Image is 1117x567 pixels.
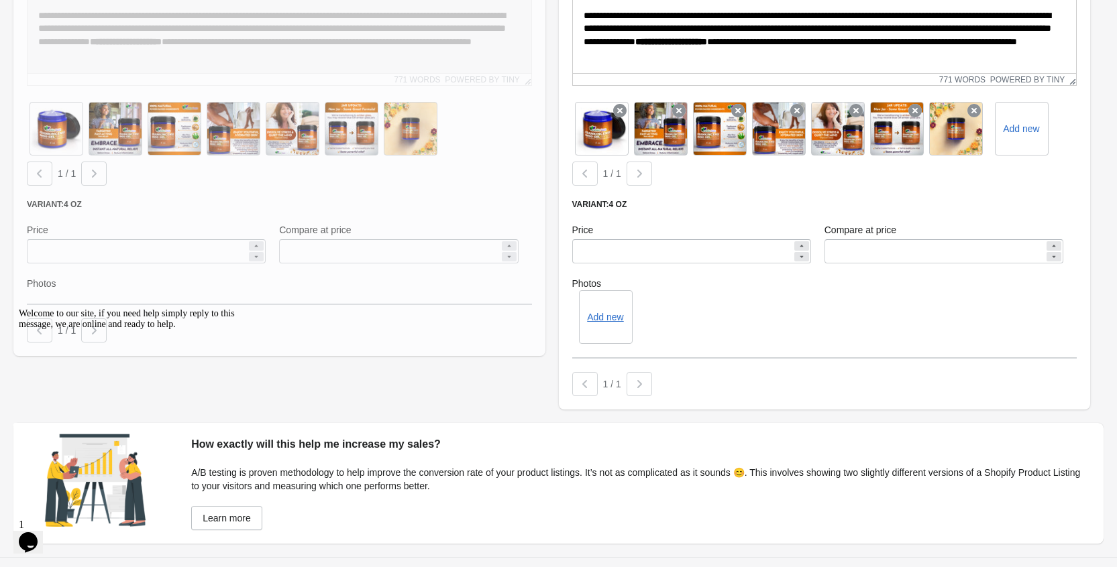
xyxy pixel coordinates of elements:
iframe: chat widget [13,513,56,554]
iframe: chat widget [13,303,255,507]
span: 1 / 1 [603,168,621,179]
div: How exactly will this help me increase my sales? [191,436,1090,452]
a: Learn more [191,506,262,530]
div: Welcome to our site, if you need help simply reply to this message, we are online and ready to help. [5,5,247,27]
span: 1 / 1 [603,379,621,389]
div: Resize [1065,74,1076,85]
span: Learn more [203,513,251,523]
label: Price [572,223,594,237]
span: Welcome to our site, if you need help simply reply to this message, we are online and ready to help. [5,5,221,26]
a: Powered by Tiny [990,75,1065,84]
label: Compare at price [825,223,896,237]
span: 1 / 1 [58,168,76,179]
div: Variant: 4 oz [572,199,1077,210]
label: Photos [572,277,1077,290]
button: 771 words [939,75,986,84]
label: Add new [1003,122,1039,135]
div: A/B testing is proven methodology to help improve the conversion rate of your product listings. I... [191,466,1090,493]
button: Add new [587,312,623,322]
